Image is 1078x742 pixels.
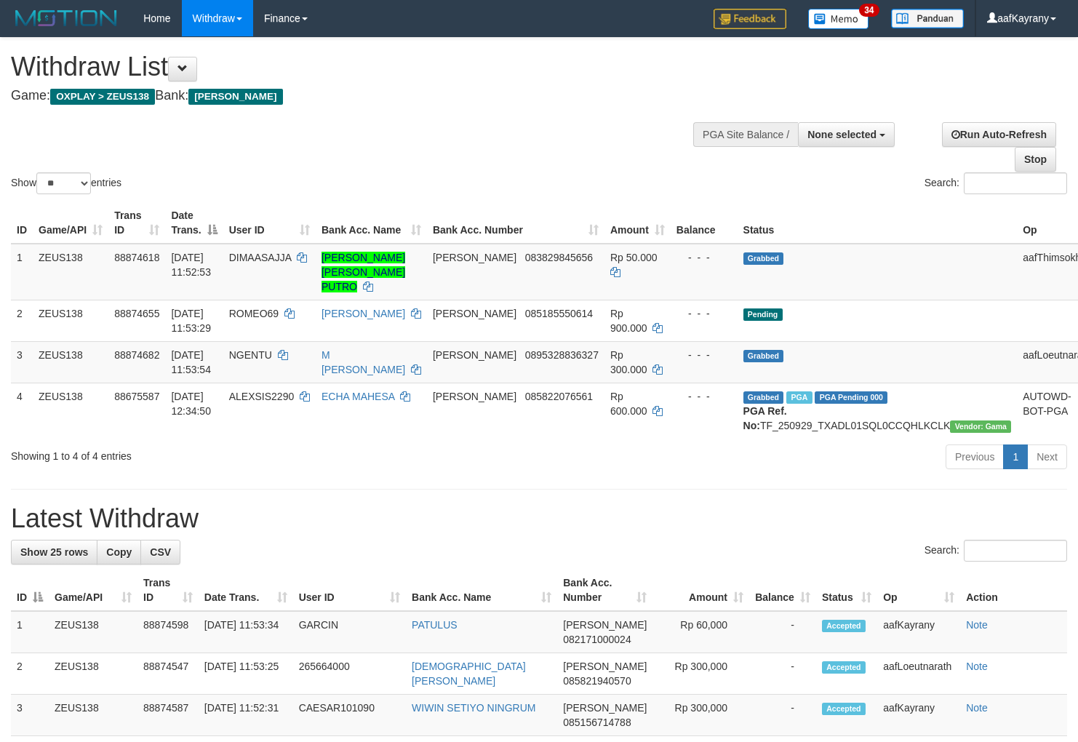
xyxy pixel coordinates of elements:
[808,9,869,29] img: Button%20Memo.svg
[33,383,108,439] td: ZEUS138
[950,420,1011,433] span: Vendor URL: https://trx31.1velocity.biz
[816,570,877,611] th: Status: activate to sort column ascending
[738,202,1018,244] th: Status
[322,349,405,375] a: M [PERSON_NAME]
[49,653,137,695] td: ZEUS138
[11,611,49,653] td: 1
[50,89,155,105] span: OXPLAY > ZEUS138
[433,349,516,361] span: [PERSON_NAME]
[563,619,647,631] span: [PERSON_NAME]
[966,702,988,714] a: Note
[11,89,704,103] h4: Game: Bank:
[563,702,647,714] span: [PERSON_NAME]
[798,122,895,147] button: None selected
[171,308,211,334] span: [DATE] 11:53:29
[229,252,292,263] span: DIMAASAJJA
[11,244,33,300] td: 1
[604,202,671,244] th: Amount: activate to sort column ascending
[11,52,704,81] h1: Withdraw List
[563,661,647,672] span: [PERSON_NAME]
[743,350,784,362] span: Grabbed
[563,675,631,687] span: Copy 085821940570 to clipboard
[877,611,960,653] td: aafKayrany
[822,703,866,715] span: Accepted
[406,570,557,611] th: Bank Acc. Name: activate to sort column ascending
[942,122,1056,147] a: Run Auto-Refresh
[749,653,816,695] td: -
[114,349,159,361] span: 88874682
[137,653,199,695] td: 88874547
[1003,444,1028,469] a: 1
[610,349,647,375] span: Rp 300.000
[137,695,199,736] td: 88874587
[676,306,732,321] div: - - -
[652,653,749,695] td: Rp 300,000
[433,308,516,319] span: [PERSON_NAME]
[11,341,33,383] td: 3
[925,540,1067,562] label: Search:
[815,391,887,404] span: PGA Pending
[229,308,279,319] span: ROMEO69
[412,702,535,714] a: WIWIN SETIYO NINGRUM
[20,546,88,558] span: Show 25 rows
[49,570,137,611] th: Game/API: activate to sort column ascending
[671,202,738,244] th: Balance
[946,444,1004,469] a: Previous
[223,202,316,244] th: User ID: activate to sort column ascending
[786,391,812,404] span: Marked by aafpengsreynich
[743,391,784,404] span: Grabbed
[610,308,647,334] span: Rp 900.000
[749,695,816,736] td: -
[676,250,732,265] div: - - -
[964,540,1067,562] input: Search:
[49,695,137,736] td: ZEUS138
[563,717,631,728] span: Copy 085156714788 to clipboard
[676,348,732,362] div: - - -
[33,300,108,341] td: ZEUS138
[97,540,141,565] a: Copy
[743,405,787,431] b: PGA Ref. No:
[859,4,879,17] span: 34
[714,9,786,29] img: Feedback.jpg
[749,570,816,611] th: Balance: activate to sort column ascending
[822,620,866,632] span: Accepted
[557,570,652,611] th: Bank Acc. Number: activate to sort column ascending
[743,308,783,321] span: Pending
[563,634,631,645] span: Copy 082171000024 to clipboard
[1027,444,1067,469] a: Next
[199,653,293,695] td: [DATE] 11:53:25
[293,695,406,736] td: CAESAR101090
[165,202,223,244] th: Date Trans.: activate to sort column descending
[36,172,91,194] select: Showentries
[610,391,647,417] span: Rp 600.000
[525,252,593,263] span: Copy 083829845656 to clipboard
[33,244,108,300] td: ZEUS138
[412,619,458,631] a: PATULUS
[960,570,1067,611] th: Action
[137,570,199,611] th: Trans ID: activate to sort column ascending
[652,695,749,736] td: Rp 300,000
[188,89,282,105] span: [PERSON_NAME]
[199,570,293,611] th: Date Trans.: activate to sort column ascending
[11,172,121,194] label: Show entries
[877,695,960,736] td: aafKayrany
[316,202,427,244] th: Bank Acc. Name: activate to sort column ascending
[433,391,516,402] span: [PERSON_NAME]
[925,172,1067,194] label: Search:
[11,695,49,736] td: 3
[966,661,988,672] a: Note
[966,619,988,631] a: Note
[11,202,33,244] th: ID
[877,653,960,695] td: aafLoeutnarath
[33,202,108,244] th: Game/API: activate to sort column ascending
[322,391,394,402] a: ECHA MAHESA
[11,443,439,463] div: Showing 1 to 4 of 4 entries
[11,504,1067,533] h1: Latest Withdraw
[427,202,604,244] th: Bank Acc. Number: activate to sort column ascending
[11,300,33,341] td: 2
[693,122,798,147] div: PGA Site Balance /
[676,389,732,404] div: - - -
[822,661,866,674] span: Accepted
[11,570,49,611] th: ID: activate to sort column descending
[743,252,784,265] span: Grabbed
